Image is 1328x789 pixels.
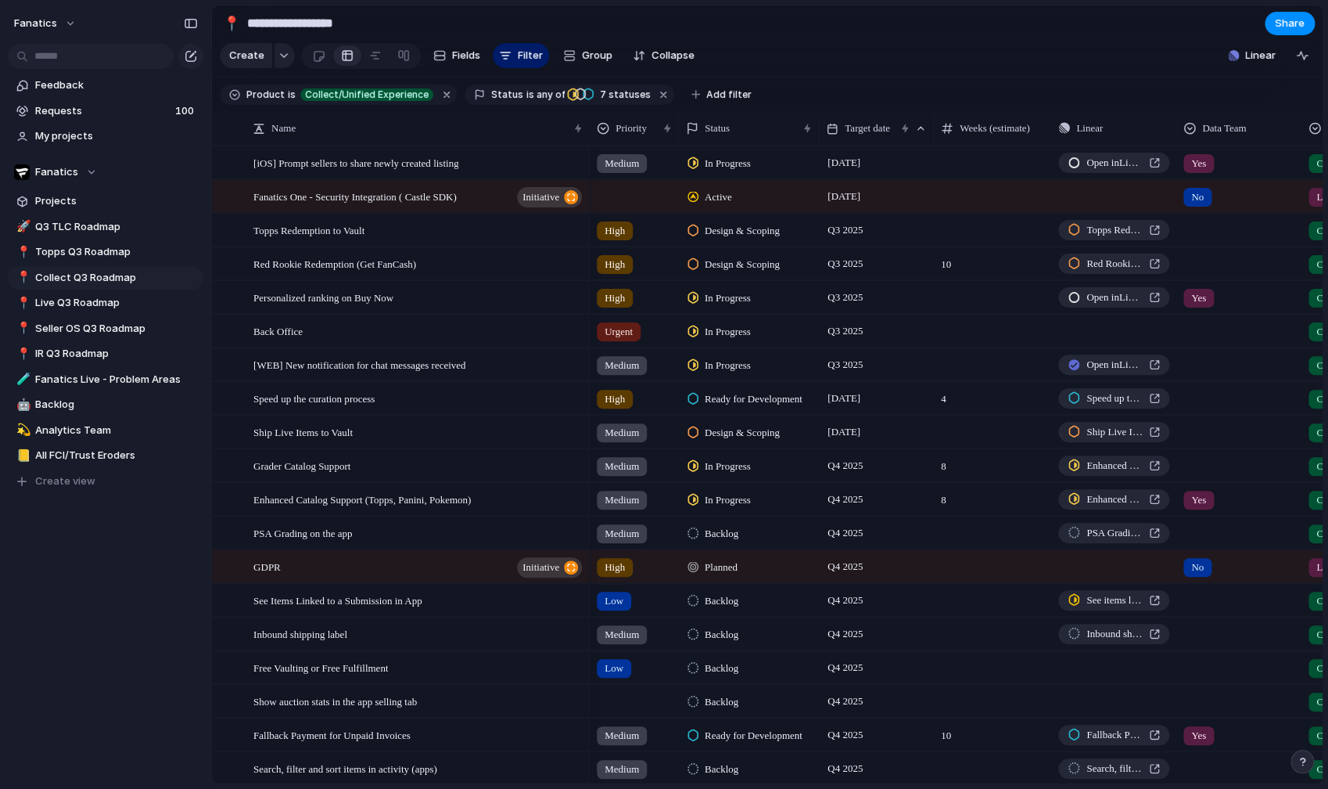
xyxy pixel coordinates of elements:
[935,484,1050,508] span: 8
[1086,256,1143,272] span: Red Rookie Redemption (Get FanCash)
[8,266,203,290] div: 📍Collect Q3 Roadmap
[1058,220,1169,240] a: Topps Redemption to Vault
[8,160,203,184] button: Fanatics
[605,391,625,407] span: High
[705,121,730,136] span: Status
[493,43,549,68] button: Filter
[523,86,568,103] button: isany of
[651,48,695,63] span: Collapse
[705,324,751,340] span: In Progress
[705,762,738,777] span: Backlog
[253,221,364,239] span: Topps Redemption to Vault
[555,43,620,68] button: Group
[1058,153,1169,173] a: Open inLinear
[824,355,867,374] span: Q3 2025
[960,121,1030,136] span: Weeks (estimate)
[605,223,625,239] span: High
[1191,728,1206,744] span: Yes
[605,358,639,373] span: Medium
[705,189,732,205] span: Active
[605,425,639,441] span: Medium
[705,627,738,643] span: Backlog
[16,268,27,286] div: 📍
[253,187,457,205] span: Fanatics One - Security Integration ( Castle SDK)
[705,358,751,373] span: In Progress
[705,425,780,441] span: Design & Scoping
[824,692,867,711] span: Q4 2025
[824,490,867,509] span: Q4 2025
[253,288,393,306] span: Personalized ranking on Buy Now
[297,86,436,103] button: Collect/Unified Experience
[605,728,639,744] span: Medium
[14,16,57,31] span: fanatics
[595,88,651,102] span: statuses
[705,257,780,272] span: Design & Scoping
[705,593,738,609] span: Backlog
[253,355,465,373] span: [WEB] New notification for chat messages received
[1058,388,1169,409] a: Speed up the curation process
[1058,590,1169,611] a: See items linked to a submission in app
[35,103,170,119] span: Requests
[35,321,198,337] span: Seller OS Q3 Roadmap
[824,187,864,206] span: [DATE]
[1058,725,1169,745] a: Fallback Payment for Unpaid Invoices
[1058,758,1169,779] a: Search, filter and sort items in activity (apps)
[626,43,701,68] button: Collapse
[452,48,480,63] span: Fields
[14,346,30,362] button: 📍
[14,448,30,463] button: 📒
[1058,456,1169,476] a: Enhanced Catalog Support (Topps, Panini, Pokemon)
[8,393,203,416] div: 🤖Backlog
[16,345,27,363] div: 📍
[16,370,27,388] div: 🧪
[705,223,780,239] span: Design & Scoping
[1245,48,1276,63] span: Linear
[8,342,203,366] div: 📍IR Q3 Roadmap
[605,593,623,609] span: Low
[824,524,867,542] span: Q4 2025
[705,661,738,676] span: Backlog
[271,121,296,136] span: Name
[845,121,890,136] span: Target date
[1086,222,1143,238] span: Topps Redemption to Vault
[824,389,864,408] span: [DATE]
[1191,492,1206,508] span: Yes
[8,74,203,97] a: Feedback
[534,88,565,102] span: any of
[1086,492,1143,507] span: Enhanced Catalog Support (Topps, Panini, Pokemon)
[35,164,78,180] span: Fanatics
[522,186,559,208] span: initiative
[16,319,27,337] div: 📍
[8,470,203,493] button: Create view
[253,692,417,710] span: Show auction stats in the app selling tab
[14,295,30,311] button: 📍
[566,86,654,103] button: 7 statuses
[705,728,802,744] span: Ready for Development
[582,48,612,63] span: Group
[705,492,751,508] span: In Progress
[1058,287,1169,308] a: Open inLinear
[706,88,752,102] span: Add filter
[14,423,30,438] button: 💫
[253,524,352,542] span: PSA Grading on the app
[35,397,198,413] span: Backlog
[1058,355,1169,375] a: Open inLinear
[1086,727,1143,743] span: Fallback Payment for Unpaid Invoices
[1086,761,1143,776] span: Search, filter and sort items in activity (apps)
[518,48,543,63] span: Filter
[253,625,347,643] span: Inbound shipping label
[705,459,751,474] span: In Progress
[935,248,1050,272] span: 10
[253,456,350,474] span: Grader Catalog Support
[253,591,422,609] span: See Items Linked to a Submission in App
[16,294,27,312] div: 📍
[305,88,429,102] span: Collect/Unified Experience
[517,557,582,578] button: initiative
[1191,290,1206,306] span: Yes
[8,240,203,264] a: 📍Topps Q3 Roadmap
[1058,489,1169,510] a: Enhanced Catalog Support (Topps, Panini, Pokemon)
[824,322,867,340] span: Q3 2025
[8,189,203,213] a: Projects
[8,215,203,239] div: 🚀Q3 TLC Roadmap
[705,391,802,407] span: Ready for Development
